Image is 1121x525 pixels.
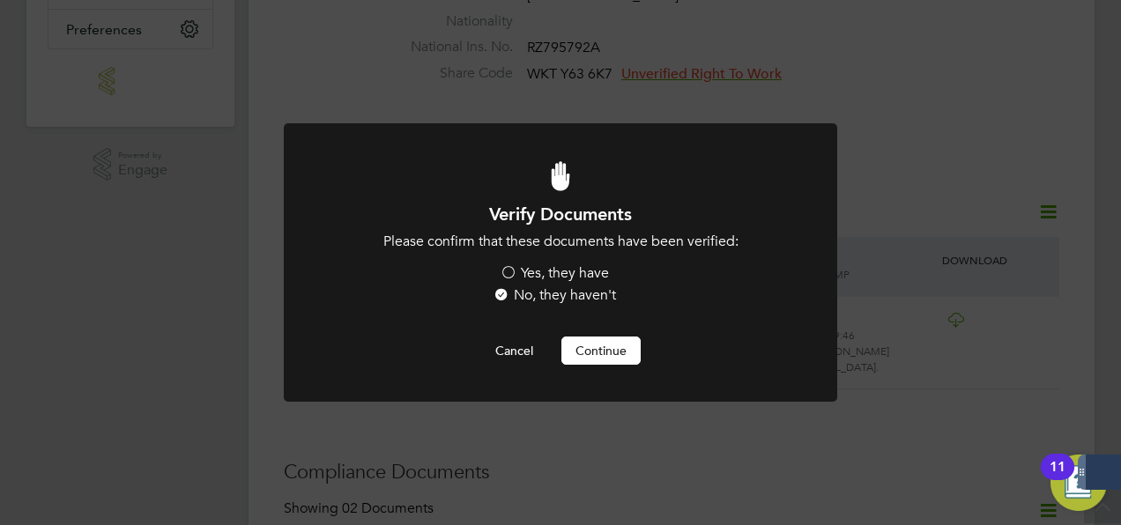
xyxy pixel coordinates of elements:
[493,286,616,305] label: No, they haven't
[561,336,641,365] button: Continue
[481,336,547,365] button: Cancel
[1050,467,1065,490] div: 11
[500,264,609,283] label: Yes, they have
[331,233,790,251] p: Please confirm that these documents have been verified:
[331,203,790,226] h1: Verify Documents
[1050,455,1107,511] button: Open Resource Center, 11 new notifications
